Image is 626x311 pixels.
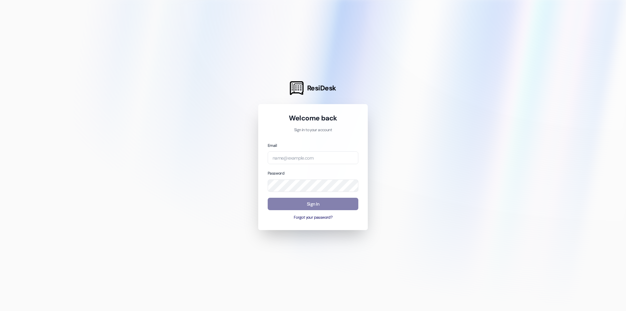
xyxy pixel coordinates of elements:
button: Sign In [268,198,358,210]
span: ResiDesk [307,84,336,93]
img: ResiDesk Logo [290,81,304,95]
label: Email [268,143,277,148]
h1: Welcome back [268,114,358,123]
button: Forgot your password? [268,215,358,221]
input: name@example.com [268,151,358,164]
p: Sign in to your account [268,127,358,133]
label: Password [268,171,284,176]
